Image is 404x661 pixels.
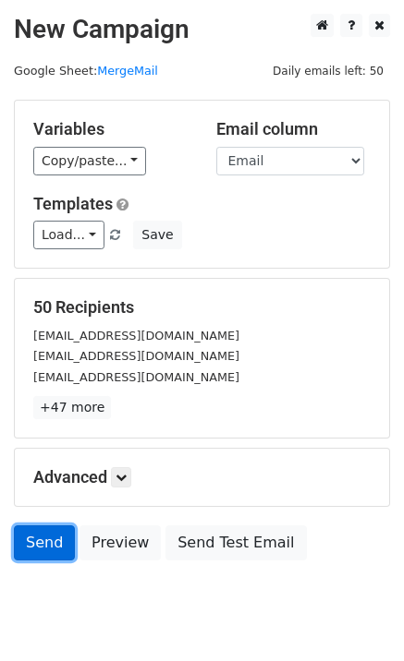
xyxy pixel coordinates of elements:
small: [EMAIL_ADDRESS][DOMAIN_NAME] [33,329,239,343]
button: Save [133,221,181,249]
a: Load... [33,221,104,249]
h2: New Campaign [14,14,390,45]
a: +47 more [33,396,111,419]
small: Google Sheet: [14,64,158,78]
h5: 50 Recipients [33,297,371,318]
h5: Email column [216,119,372,139]
a: Preview [80,525,161,560]
small: [EMAIL_ADDRESS][DOMAIN_NAME] [33,370,239,384]
a: Send Test Email [165,525,306,560]
h5: Advanced [33,467,371,487]
a: MergeMail [97,64,158,78]
a: Copy/paste... [33,147,146,175]
a: Templates [33,194,113,213]
iframe: Chat Widget [312,572,404,661]
span: Daily emails left: 50 [266,61,390,81]
small: [EMAIL_ADDRESS][DOMAIN_NAME] [33,349,239,363]
a: Daily emails left: 50 [266,64,390,78]
h5: Variables [33,119,189,139]
a: Send [14,525,75,560]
